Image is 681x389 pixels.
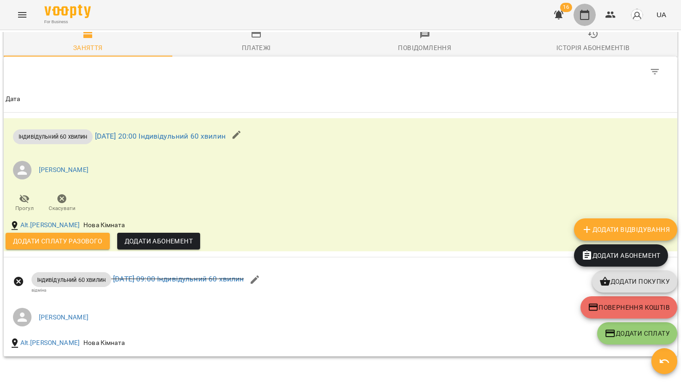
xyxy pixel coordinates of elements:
a: [DATE] 09:00 Індивідульний 60 хвилин [113,274,244,283]
span: For Business [44,19,91,25]
button: Повернення коштів [580,296,677,319]
div: Дата [6,94,20,105]
button: Додати Абонемент [574,244,668,267]
button: Додати Абонемент [117,233,200,249]
button: Додати Відвідування [574,218,677,241]
button: UA [653,6,670,23]
span: Додати сплату разового [13,236,102,247]
span: Повернення коштів [588,302,670,313]
span: Індивідульний 60 хвилин [32,275,111,284]
span: Додати Абонемент [125,236,193,247]
span: Прогул [15,204,34,212]
div: Нова Кімната [82,219,126,232]
div: Sort [6,94,20,105]
button: Додати сплату разового [6,233,110,249]
span: Скасувати [49,204,76,212]
span: Додати покупку [599,276,670,287]
span: 16 [560,3,572,12]
div: відміна [32,287,244,293]
button: Menu [11,4,33,26]
button: Скасувати [43,191,81,217]
button: Додати покупку [592,270,677,293]
span: Додати Відвідування [581,224,670,235]
span: Додати Сплату [605,328,670,339]
span: Індивідульний 60 хвилин [13,132,93,141]
span: UA [656,10,666,19]
div: Платежі [242,42,271,53]
a: [PERSON_NAME] [39,313,88,322]
button: Прогул [6,191,43,217]
button: Додати Сплату [597,322,677,344]
span: Дата [6,94,675,105]
div: Table Toolbar [4,57,677,86]
a: [PERSON_NAME] [39,166,88,175]
a: [DATE] 20:00 Індивідульний 60 хвилин [95,132,226,140]
img: Voopty Logo [44,5,91,18]
img: avatar_s.png [631,8,643,21]
a: Alt.[PERSON_NAME] [20,338,80,348]
div: Нова Кімната [82,337,126,350]
a: Alt.[PERSON_NAME] [20,221,80,230]
span: Додати Абонемент [581,250,661,261]
div: Заняття [73,42,103,53]
div: Історія абонементів [556,42,630,53]
div: Повідомлення [398,42,451,53]
button: Фільтр [644,61,666,83]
